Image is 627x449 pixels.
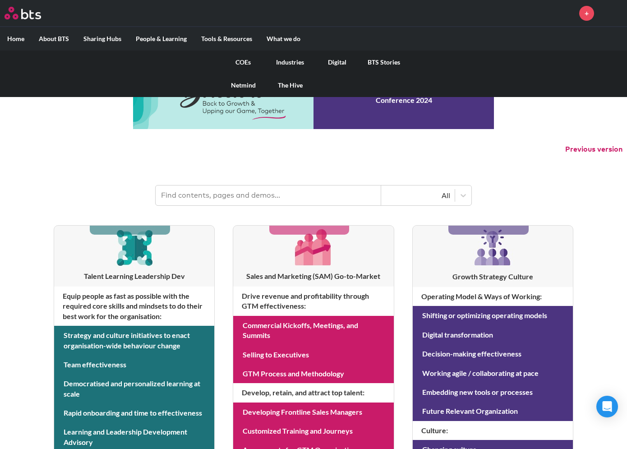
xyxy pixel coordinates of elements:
h3: Sales and Marketing (SAM) Go-to-Market [233,271,393,281]
div: All [386,190,450,200]
a: Go home [5,7,58,19]
label: About BTS [32,27,76,51]
label: People & Learning [129,27,194,51]
button: Previous version [565,144,622,154]
img: [object Object] [471,226,514,269]
img: Johanna Lindquist [601,2,622,24]
img: [object Object] [292,226,335,268]
label: Sharing Hubs [76,27,129,51]
img: BTS Logo [5,7,41,19]
h4: Equip people as fast as possible with the required core skills and mindsets to do their best work... [54,287,214,326]
h4: Culture : [413,421,573,440]
img: [object Object] [113,226,156,268]
h4: Operating Model & Ways of Working : [413,287,573,306]
div: Open Intercom Messenger [596,396,618,417]
h4: Drive revenue and profitability through GTM effectiveness : [233,287,393,316]
h3: Growth Strategy Culture [413,272,573,282]
h3: Talent Learning Leadership Dev [54,271,214,281]
label: What we do [259,27,308,51]
a: Profile [601,2,622,24]
input: Find contents, pages and demos... [156,185,381,205]
h4: Develop, retain, and attract top talent : [233,383,393,402]
label: Tools & Resources [194,27,259,51]
a: + [579,6,594,21]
